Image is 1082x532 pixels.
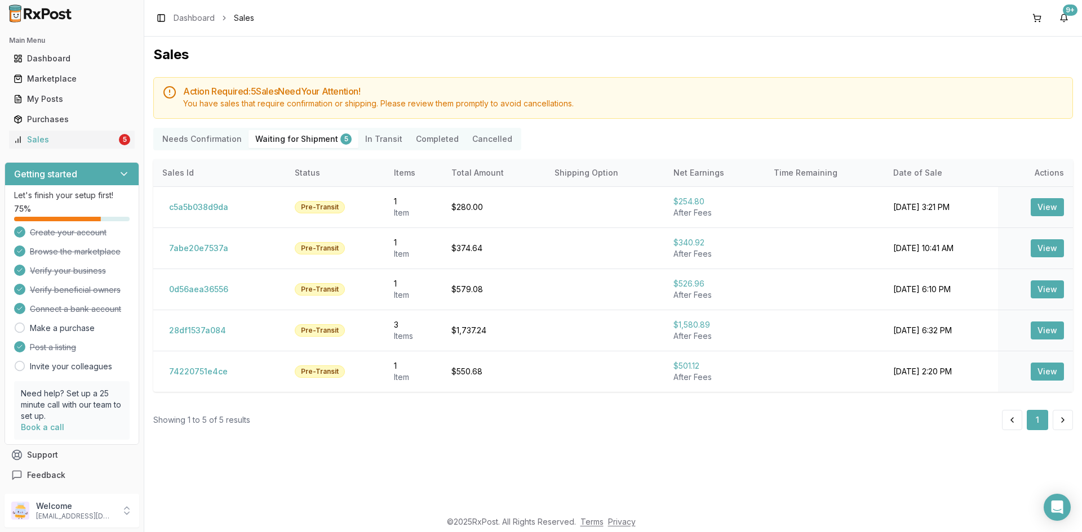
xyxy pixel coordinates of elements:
th: Items [385,159,442,186]
button: c5a5b038d9da [162,198,235,216]
th: Sales Id [153,159,286,186]
button: View [1031,280,1064,298]
div: After Fees [673,330,756,342]
div: Pre-Transit [295,242,345,254]
div: After Fees [673,248,756,260]
div: [DATE] 10:41 AM [893,243,990,254]
a: Make a purchase [30,323,95,334]
div: Item [394,289,433,301]
img: RxPost Logo [5,5,77,23]
div: Item [394,372,433,383]
p: Let's finish your setup first! [14,190,130,201]
th: Time Remaining [765,159,884,186]
div: $501.12 [673,360,756,372]
div: $280.00 [451,202,536,213]
th: Net Earnings [664,159,765,186]
h3: Getting started [14,167,77,181]
h1: Sales [153,46,1073,64]
div: 1 [394,278,433,289]
nav: breadcrumb [174,12,254,24]
div: 3 [394,319,433,330]
button: Sales5 [5,131,139,149]
a: My Posts [9,89,135,109]
div: My Posts [14,93,130,105]
a: Dashboard [9,48,135,69]
div: $374.64 [451,243,536,254]
div: $526.96 [673,278,756,289]
a: Terms [580,517,604,526]
h5: Action Required: 5 Sale s Need Your Attention! [183,87,1063,96]
div: $340.92 [673,237,756,248]
div: 1 [394,360,433,372]
div: 5 [340,133,352,145]
div: After Fees [673,289,756,301]
button: 0d56aea36556 [162,280,235,298]
div: Pre-Transit [295,324,345,337]
div: 1 [394,237,433,248]
button: 74220751e4ce [162,363,234,381]
button: 9+ [1055,9,1073,27]
button: 7abe20e7537a [162,239,235,257]
button: Waiting for Shipment [249,130,358,148]
span: Verify your business [30,265,106,276]
span: Create your account [30,227,107,238]
button: Completed [409,130,465,148]
a: Sales5 [9,129,135,150]
button: Needs Confirmation [156,130,249,148]
div: 5 [119,134,130,145]
div: Pre-Transit [295,201,345,213]
div: Purchases [14,114,130,125]
div: Dashboard [14,53,130,64]
div: 9+ [1063,5,1077,16]
div: Pre-Transit [295,283,345,296]
a: Dashboard [174,12,215,24]
div: After Fees [673,207,756,218]
div: Item [394,207,433,218]
img: User avatar [11,502,29,520]
div: Sales [14,134,117,145]
a: Invite your colleagues [30,361,112,372]
button: View [1031,239,1064,257]
div: $1,737.24 [451,325,536,336]
p: Welcome [36,500,114,512]
a: Purchases [9,109,135,129]
th: Shipping Option [546,159,664,186]
div: [DATE] 6:10 PM [893,284,990,295]
span: Sales [234,12,254,24]
button: Cancelled [465,130,519,148]
div: $1,580.89 [673,319,756,330]
div: Open Intercom Messenger [1044,494,1071,521]
button: Purchases [5,110,139,128]
button: Support [5,445,139,465]
th: Total Amount [442,159,545,186]
button: View [1031,198,1064,216]
span: Verify beneficial owners [30,284,121,296]
span: 75 % [14,203,31,214]
div: You have sales that require confirmation or shipping. Please review them promptly to avoid cancel... [183,98,1063,109]
button: My Posts [5,90,139,108]
div: [DATE] 2:20 PM [893,366,990,377]
th: Status [286,159,385,186]
th: Actions [998,159,1073,186]
div: $550.68 [451,366,536,377]
span: Connect a bank account [30,303,121,315]
button: 28df1537a084 [162,321,233,339]
a: Marketplace [9,69,135,89]
button: View [1031,363,1064,381]
div: Item [394,248,433,260]
th: Date of Sale [884,159,999,186]
button: 1 [1027,410,1048,430]
p: Need help? Set up a 25 minute call with our team to set up. [21,388,123,422]
div: [DATE] 6:32 PM [893,325,990,336]
a: Privacy [608,517,636,526]
button: View [1031,321,1064,339]
button: Marketplace [5,70,139,88]
div: After Fees [673,372,756,383]
div: [DATE] 3:21 PM [893,202,990,213]
button: In Transit [358,130,409,148]
p: [EMAIL_ADDRESS][DOMAIN_NAME] [36,512,114,521]
div: Pre-Transit [295,365,345,378]
button: Feedback [5,465,139,485]
div: $254.80 [673,196,756,207]
div: $579.08 [451,284,536,295]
